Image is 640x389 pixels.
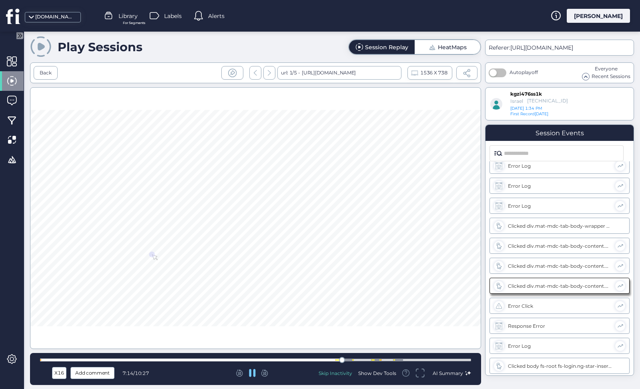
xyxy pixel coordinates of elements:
[122,370,150,376] div: /
[123,20,145,26] span: For Segments
[365,44,408,50] div: Session Replay
[532,69,538,75] span: off
[508,163,611,169] div: Error Log
[527,98,559,104] div: [TECHNICAL_ID]
[122,370,133,376] span: 7:14
[358,370,396,377] div: Show Dev Tools
[508,223,612,229] div: Clicked div.mat-mdc-tab-body-wrapper mat-tab-body#mat-tab-group-0-content-0.mat-mdc-tab-body.mat-...
[510,91,550,98] div: kgzi476ss1k
[508,263,611,269] div: Clicked div.mat-mdc-tab-body-content.mat-tab-body-content-can-animate div.login-form.ng-star-inse...
[54,369,64,377] div: X16
[510,111,535,116] span: First Record
[118,12,138,20] span: Library
[319,370,352,377] div: Skip Inactivity
[508,203,611,209] div: Error Log
[433,370,463,376] span: AI Summary
[508,343,611,349] div: Error Log
[510,69,538,75] span: Autoplay
[40,69,52,77] div: Back
[164,12,182,20] span: Labels
[567,9,630,23] div: [PERSON_NAME]
[508,283,611,289] div: Clicked div.mat-mdc-tab-body-content.mat-tab-body-content-can-animate div.login-form.ng-star-inse...
[75,369,110,377] span: Add comment
[508,303,611,309] div: Error Click
[510,98,523,104] div: Israel
[277,66,401,80] div: url: 1/5 -
[35,13,75,21] div: [DOMAIN_NAME]
[508,183,611,189] div: Error Log
[300,66,356,80] div: [URL][DOMAIN_NAME]
[208,12,225,20] span: Alerts
[536,129,584,137] div: Session Events
[510,44,573,51] span: [URL][DOMAIN_NAME]
[58,40,142,54] div: Play Sessions
[508,363,612,369] div: Clicked body fs-root fs-login.ng-star-inserted div.fs-login div.login-container
[438,44,467,50] div: HeatMaps
[508,243,611,249] div: Clicked div.mat-mdc-tab-body-content.mat-tab-body-content-can-animate div.login-form.ng-star-inse...
[489,44,510,51] span: Referer:
[592,73,630,80] span: Recent Sessions
[508,323,611,329] div: Response Error
[135,370,149,376] span: 10:27
[582,65,630,73] div: Everyone
[510,111,554,117] div: [DATE]
[420,68,447,77] span: 1536 X 738
[510,106,574,111] div: [DATE] 1:34 PM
